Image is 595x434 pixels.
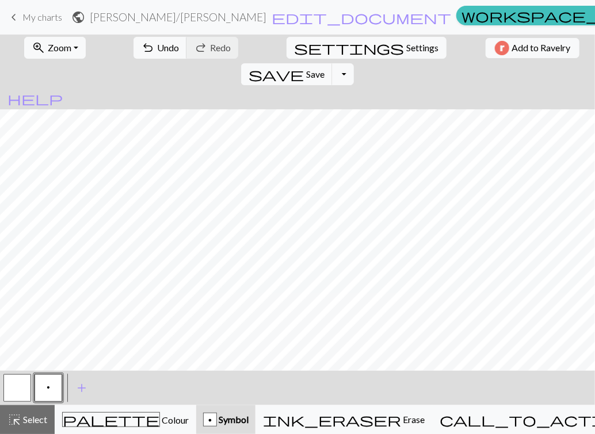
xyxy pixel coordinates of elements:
span: save [249,66,304,82]
span: add [75,380,89,396]
span: Save [306,68,325,79]
span: keyboard_arrow_left [7,9,21,25]
button: Erase [255,405,432,434]
span: highlight_alt [7,412,21,428]
a: My charts [7,7,62,27]
span: Purl [47,383,50,392]
button: Add to Ravelry [486,38,579,58]
button: Save [241,63,333,85]
span: Symbol [217,414,249,425]
span: undo [141,40,155,56]
span: Add to Ravelry [512,41,570,55]
span: My charts [22,12,62,22]
button: p Symbol [196,405,255,434]
span: Zoom [48,42,71,53]
span: ink_eraser [263,412,401,428]
button: Undo [134,37,187,59]
span: help [7,90,63,106]
button: Colour [55,405,196,434]
span: settings [294,40,405,56]
span: Colour [160,414,189,425]
div: p [204,413,216,427]
span: zoom_in [32,40,45,56]
span: palette [63,412,159,428]
span: Erase [401,414,425,425]
span: Select [21,414,47,425]
h2: [PERSON_NAME] / [PERSON_NAME] [90,10,266,24]
button: p [35,374,62,402]
button: SettingsSettings [287,37,447,59]
button: Zoom [24,37,86,59]
i: Settings [294,41,405,55]
span: Undo [157,42,179,53]
span: public [71,9,85,25]
span: Settings [407,41,439,55]
img: Ravelry [495,41,509,55]
span: edit_document [272,9,451,25]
